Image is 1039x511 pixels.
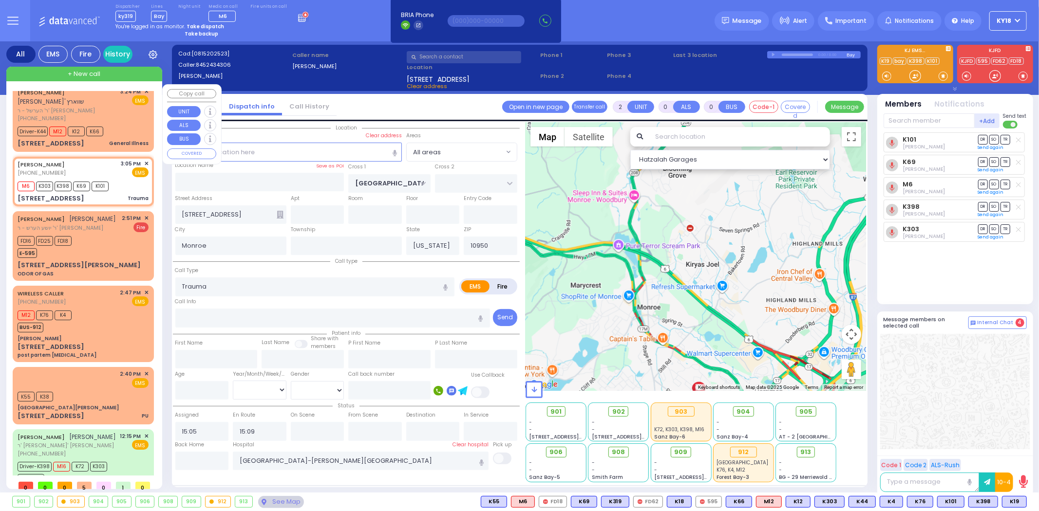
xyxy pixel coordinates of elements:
[291,195,300,202] label: Apt
[493,441,511,449] label: Pick up
[674,51,767,59] label: Last 3 location
[718,101,745,113] button: BUS
[607,72,670,80] span: Phone 4
[115,4,140,10] label: Dispatcher
[133,222,149,232] span: Fire
[348,195,363,202] label: Room
[540,51,604,59] span: Phone 1
[208,4,239,10] label: Medic on call
[601,496,629,508] div: BLS
[997,17,1012,25] span: KY18
[654,433,685,440] span: Sanz Bay-6
[835,17,867,25] span: Important
[675,447,688,457] span: 909
[219,12,227,20] span: M6
[1001,202,1010,211] span: TR
[907,496,933,508] div: BLS
[464,195,491,202] label: Entry Code
[886,99,922,110] button: Members
[191,50,229,57] span: [0815202523]
[612,447,625,457] span: 908
[960,57,975,65] a: KJFD
[49,127,66,136] span: M12
[530,127,565,146] button: Show street map
[18,182,35,191] span: M6
[36,236,53,246] span: FD25
[502,101,569,113] a: Open in new page
[122,215,141,222] span: 2:51 PM
[550,407,562,417] span: 901
[781,101,810,113] button: Covered
[971,321,976,326] img: comment-alt.png
[448,15,525,27] input: (000)000-00000
[167,89,216,98] button: Copy call
[489,280,516,292] label: Fire
[311,335,339,342] small: Share with
[1001,180,1010,189] span: TR
[717,419,719,426] span: -
[654,459,657,466] span: -
[849,496,876,508] div: BLS
[1009,57,1024,65] a: FD18
[70,215,116,223] span: [PERSON_NAME]
[331,124,362,131] span: Location
[717,459,768,466] span: NYU Langone Medical Center
[717,426,719,433] span: -
[18,450,66,457] span: [PHONE_NUMBER]
[222,102,282,111] a: Dispatch info
[903,225,919,233] a: K303
[330,257,362,265] span: Call type
[291,370,309,378] label: Gender
[86,127,103,136] span: K66
[120,433,141,440] span: 12:15 PM
[978,145,1004,150] a: Send again
[135,482,150,489] span: 0
[989,180,999,189] span: SO
[991,57,1008,65] a: FD62
[116,482,131,489] span: 1
[903,158,916,165] a: K69
[903,233,945,240] span: Chemy Schaffer
[975,113,1000,128] button: +Add
[233,370,286,378] div: Year/Month/Week/Day
[989,157,999,166] span: SO
[55,310,72,320] span: K4
[18,127,48,136] span: Driver-K44
[68,69,100,79] span: + New call
[978,135,988,144] span: DR
[779,419,782,426] span: -
[18,290,64,297] a: WIRELESS CALLER
[464,411,489,419] label: In Service
[167,106,201,118] button: UNIT
[55,236,72,246] span: FD18
[167,133,201,145] button: BUS
[89,496,108,507] div: 904
[178,4,200,10] label: Night unit
[903,203,920,210] a: K398
[175,339,203,347] label: First Name
[144,432,149,440] span: ✕
[18,161,65,168] a: [PERSON_NAME]
[366,132,402,140] label: Clear address
[73,182,90,191] span: K69
[38,46,68,63] div: EMS
[903,136,916,143] a: K101
[413,147,441,157] span: All areas
[592,419,595,426] span: -
[592,426,595,433] span: -
[401,11,434,19] span: BRIA Phone
[638,499,642,504] img: red-radio-icon.svg
[907,57,925,65] a: K398
[115,23,185,30] span: You're logged in as monitor.
[529,459,532,466] span: -
[18,169,66,177] span: [PHONE_NUMBER]
[668,406,695,417] div: 903
[842,127,861,146] button: Toggle fullscreen view
[903,188,945,195] span: Shloma Zwibel
[175,162,214,169] label: Location Name
[799,407,812,417] span: 905
[18,236,35,246] span: FD16
[540,72,604,80] span: Phone 2
[109,140,149,147] div: General Illness
[667,496,692,508] div: BLS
